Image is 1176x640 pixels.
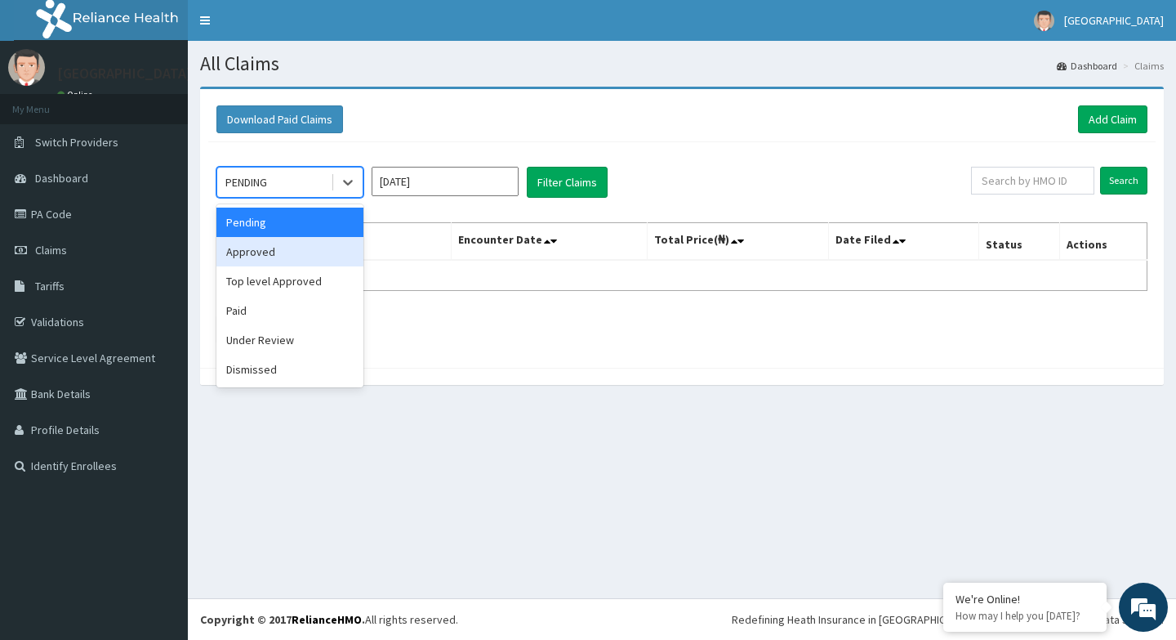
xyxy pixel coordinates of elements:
span: Dashboard [35,171,88,186]
div: Paid [216,296,363,325]
button: Filter Claims [527,167,608,198]
th: Encounter Date [451,223,647,261]
span: Tariffs [35,279,65,293]
a: RelianceHMO [292,612,362,627]
p: [GEOGRAPHIC_DATA] [57,66,192,81]
strong: Copyright © 2017 . [200,612,365,627]
th: Actions [1059,223,1147,261]
div: Top level Approved [216,266,363,296]
h1: All Claims [200,53,1164,74]
button: Download Paid Claims [216,105,343,133]
img: User Image [1034,11,1054,31]
span: Switch Providers [35,135,118,150]
span: Claims [35,243,67,257]
div: Pending [216,208,363,237]
th: Date Filed [828,223,978,261]
th: Total Price(₦) [647,223,828,261]
div: We're Online! [955,592,1094,606]
div: Redefining Heath Insurance in [GEOGRAPHIC_DATA] using Telemedicine and Data Science! [732,611,1164,628]
a: Dashboard [1057,59,1117,73]
p: How may I help you today? [955,609,1094,623]
li: Claims [1119,59,1164,73]
a: Add Claim [1078,105,1147,133]
input: Search [1100,167,1147,195]
input: Search by HMO ID [971,167,1094,195]
footer: All rights reserved. [188,598,1176,640]
div: Dismissed [216,355,363,384]
a: Online [57,89,96,101]
th: Status [978,223,1059,261]
div: PENDING [225,174,267,190]
div: Approved [216,237,363,266]
input: Select Month and Year [372,167,519,196]
span: [GEOGRAPHIC_DATA] [1064,13,1164,28]
img: User Image [8,49,45,86]
div: Under Review [216,325,363,355]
